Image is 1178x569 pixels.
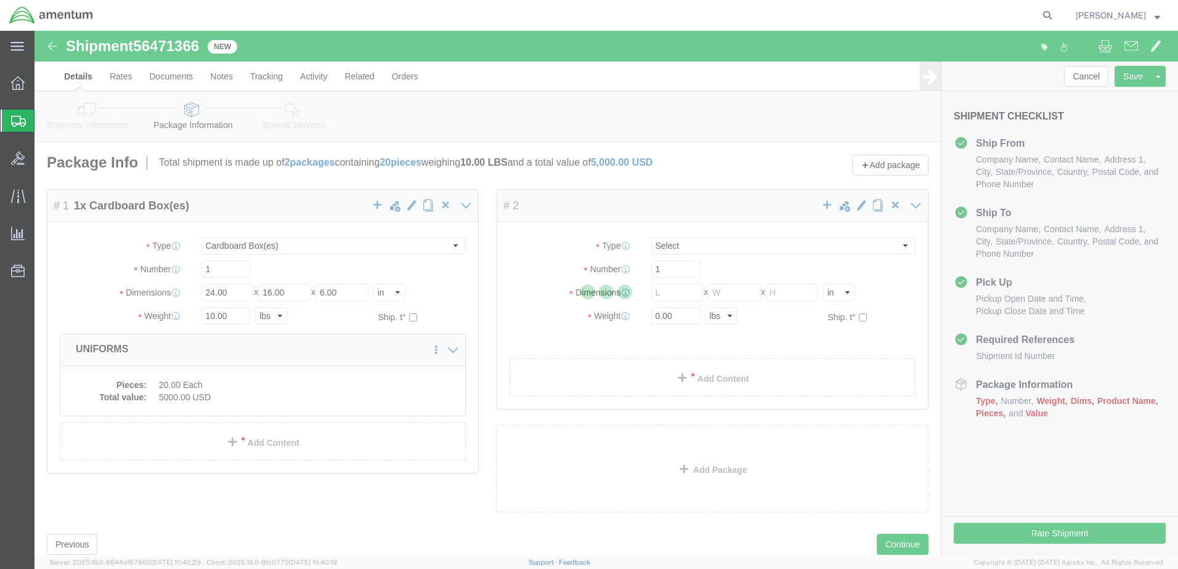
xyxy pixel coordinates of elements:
span: Client: 2025.16.0-8fc0770 [206,559,337,566]
span: [DATE] 10:40:19 [289,559,337,566]
a: Support [529,559,559,566]
span: Betty Fuller [1076,9,1146,22]
button: [PERSON_NAME] [1075,8,1161,23]
a: Feedback [559,559,590,566]
img: logo [9,6,94,25]
span: [DATE] 10:42:29 [151,559,201,566]
span: Server: 2025.16.0-9544af67660 [49,559,201,566]
span: Copyright © [DATE]-[DATE] Agistix Inc., All Rights Reserved [973,557,1163,568]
